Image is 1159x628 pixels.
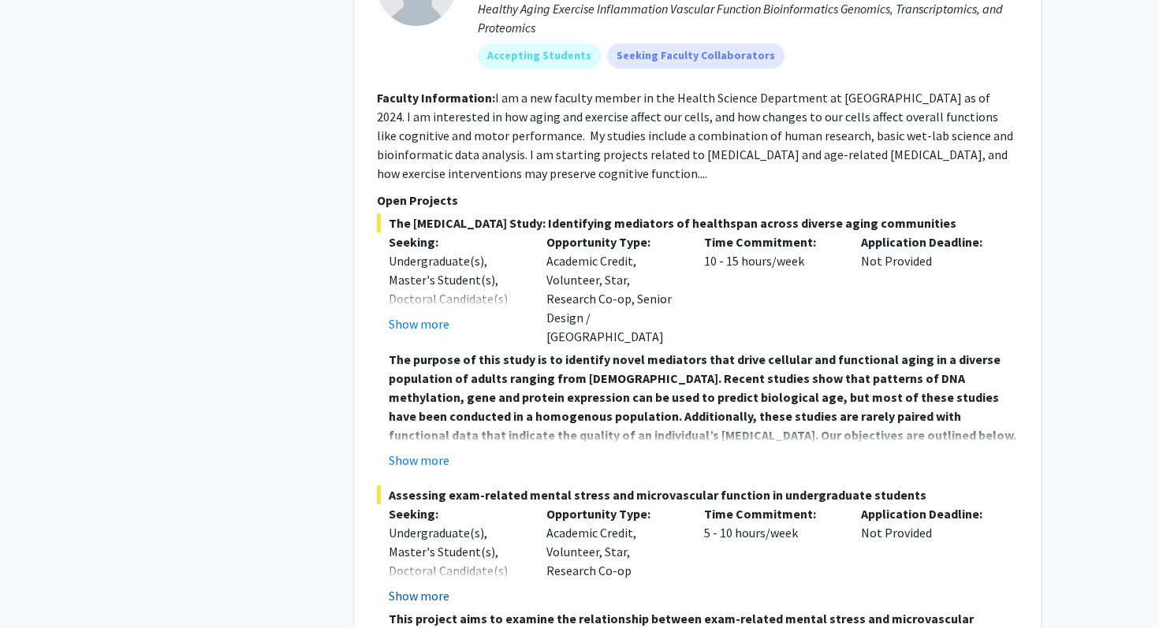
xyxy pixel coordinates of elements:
[535,504,692,605] div: Academic Credit, Volunteer, Star, Research Co-op
[377,214,1019,232] span: The [MEDICAL_DATA] Study: Identifying mediators of healthspan across diverse aging communities
[389,232,523,251] p: Seeking:
[12,557,67,616] iframe: Chat
[389,523,523,618] div: Undergraduate(s), Master's Student(s), Doctoral Candidate(s) (PhD, MD, DMD, PharmD, etc.)
[389,504,523,523] p: Seeking:
[377,90,1013,181] fg-read-more: I am a new faculty member in the Health Science Department at [GEOGRAPHIC_DATA] as of 2024. I am ...
[849,232,1007,346] div: Not Provided
[704,232,838,251] p: Time Commitment:
[546,232,680,251] p: Opportunity Type:
[535,232,692,346] div: Academic Credit, Volunteer, Star, Research Co-op, Senior Design / [GEOGRAPHIC_DATA]
[478,43,601,69] mat-chip: Accepting Students
[389,314,449,333] button: Show more
[377,191,1019,210] p: Open Projects
[607,43,784,69] mat-chip: Seeking Faculty Collaborators
[389,586,449,605] button: Show more
[692,232,850,346] div: 10 - 15 hours/week
[389,351,1016,443] strong: The purpose of this study is to identify novel mediators that drive cellular and functional aging...
[377,485,1019,504] span: Assessing exam-related mental stress and microvascular function in undergraduate students
[546,504,680,523] p: Opportunity Type:
[861,504,995,523] p: Application Deadline:
[389,451,449,470] button: Show more
[389,251,523,346] div: Undergraduate(s), Master's Student(s), Doctoral Candidate(s) (PhD, MD, DMD, PharmD, etc.)
[861,232,995,251] p: Application Deadline:
[849,504,1007,605] div: Not Provided
[692,504,850,605] div: 5 - 10 hours/week
[377,90,495,106] b: Faculty Information:
[704,504,838,523] p: Time Commitment:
